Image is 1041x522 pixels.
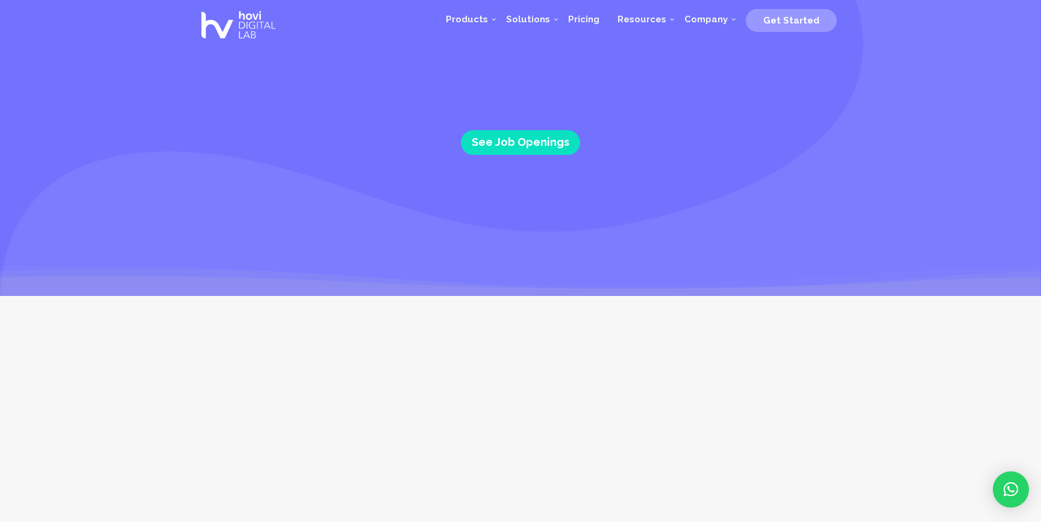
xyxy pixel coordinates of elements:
[684,14,728,25] span: Company
[446,14,488,25] span: Products
[461,130,580,155] a: See Job Openings
[437,1,497,37] a: Products
[617,14,666,25] span: Resources
[675,1,737,37] a: Company
[506,14,550,25] span: Solutions
[608,1,675,37] a: Resources
[559,1,608,37] a: Pricing
[568,14,599,25] span: Pricing
[746,10,837,28] a: Get Started
[497,1,559,37] a: Solutions
[763,15,819,26] span: Get Started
